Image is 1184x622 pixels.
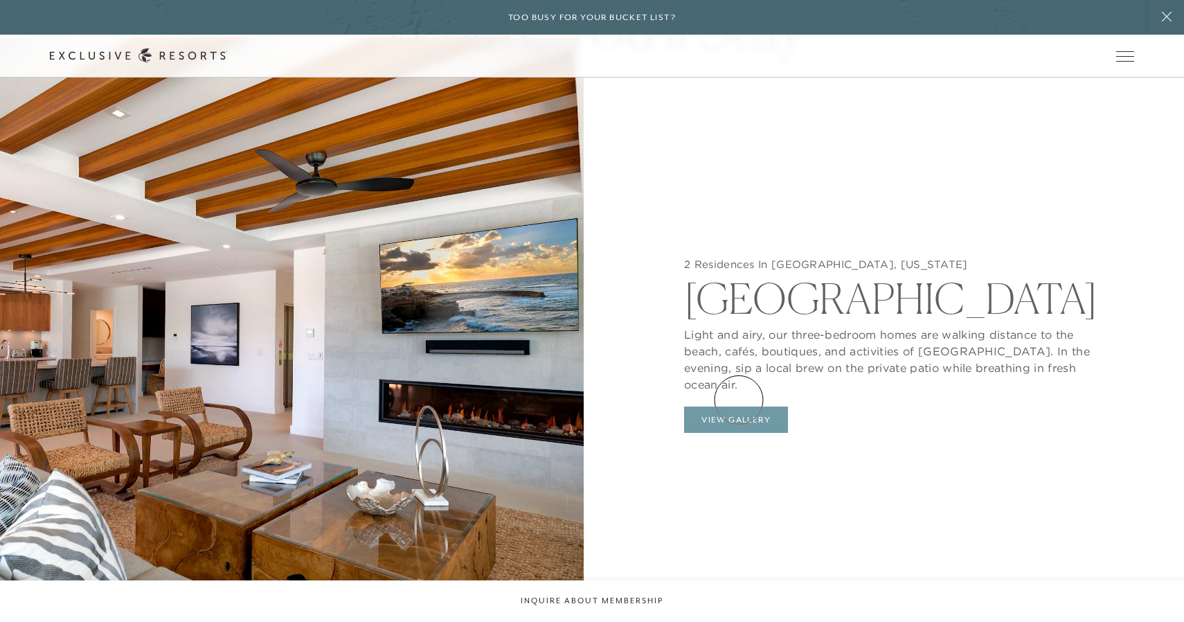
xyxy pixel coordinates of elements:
p: Light and airy, our three-bedroom homes are walking distance to the beach, cafés, boutiques, and ... [684,319,1100,393]
button: View Gallery [684,407,788,433]
button: Open navigation [1116,51,1134,61]
h2: [GEOGRAPHIC_DATA] [684,271,1100,319]
h5: 2 Residences In [GEOGRAPHIC_DATA], [US_STATE] [684,258,1100,272]
iframe: Qualified Messenger [1170,608,1184,622]
h6: Too busy for your bucket list? [508,11,676,24]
